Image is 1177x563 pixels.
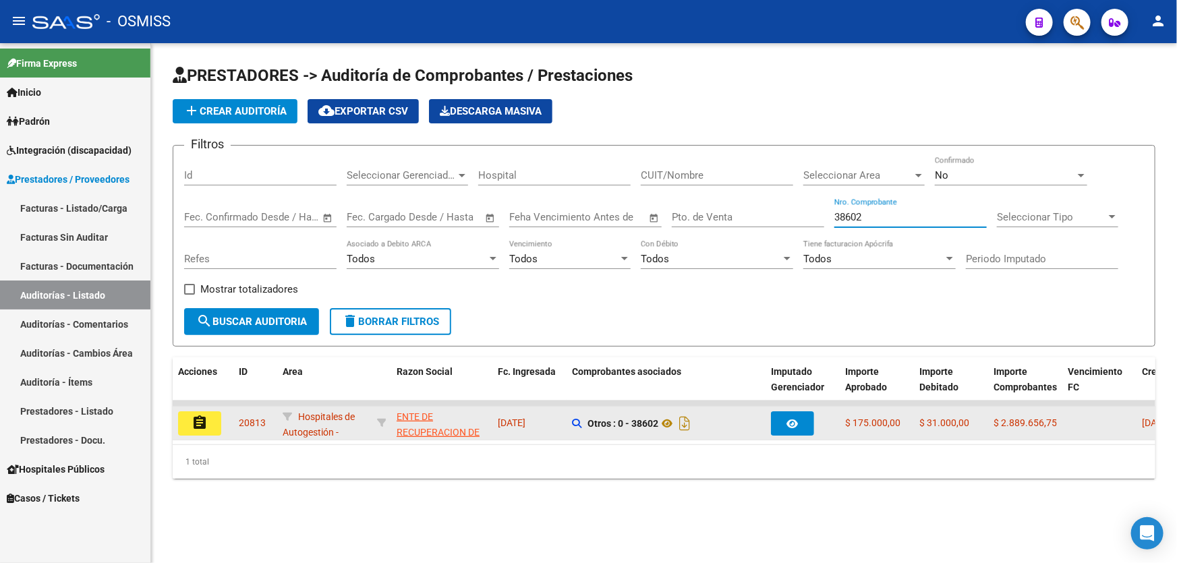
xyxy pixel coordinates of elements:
span: Comprobantes asociados [572,366,681,377]
span: Borrar Filtros [342,316,439,328]
button: Open calendar [483,210,498,226]
datatable-header-cell: Razon Social [391,357,492,417]
mat-icon: assignment [192,415,208,431]
span: Seleccionar Area [803,169,913,181]
span: - OSMISS [107,7,171,36]
mat-icon: cloud_download [318,102,335,119]
span: $ 2.889.656,75 [994,417,1057,428]
mat-icon: search [196,313,212,329]
mat-icon: person [1150,13,1166,29]
input: Fecha fin [413,211,479,223]
div: 1 total [173,445,1155,479]
span: Acciones [178,366,217,377]
span: Todos [347,253,375,265]
datatable-header-cell: Area [277,357,372,417]
input: Fecha inicio [347,211,401,223]
span: Buscar Auditoria [196,316,307,328]
h3: Filtros [184,135,231,154]
app-download-masive: Descarga masiva de comprobantes (adjuntos) [429,99,552,123]
datatable-header-cell: Acciones [173,357,233,417]
span: Seleccionar Tipo [997,211,1106,223]
span: Hospitales Públicos [7,462,105,477]
span: Prestadores / Proveedores [7,172,130,187]
span: Padrón [7,114,50,129]
span: Crear Auditoría [183,105,287,117]
span: ENTE DE RECUPERACION DE FONDOS PARA EL FORTALECIMIENTO DEL SISTEMA DE SALUD DE MENDOZA (REFORSAL)... [397,411,486,514]
mat-icon: add [183,102,200,119]
span: [DATE] [1142,417,1170,428]
i: Descargar documento [676,413,693,434]
span: 20813 [239,417,266,428]
div: - 30718615700 [397,409,487,438]
input: Fecha fin [251,211,316,223]
span: Importe Aprobado [845,366,887,392]
button: Crear Auditoría [173,99,297,123]
button: Descarga Masiva [429,99,552,123]
button: Open calendar [320,210,336,226]
mat-icon: menu [11,13,27,29]
span: Fc. Ingresada [498,366,556,377]
span: No [935,169,948,181]
span: Integración (discapacidad) [7,143,132,158]
span: Todos [803,253,832,265]
datatable-header-cell: Imputado Gerenciador [766,357,840,417]
datatable-header-cell: Importe Aprobado [840,357,914,417]
span: $ 31.000,00 [919,417,969,428]
span: ID [239,366,248,377]
span: $ 175.000,00 [845,417,900,428]
span: Descarga Masiva [440,105,542,117]
span: Todos [641,253,669,265]
span: Imputado Gerenciador [771,366,824,392]
mat-icon: delete [342,313,358,329]
span: [DATE] [498,417,525,428]
datatable-header-cell: Importe Comprobantes [988,357,1062,417]
span: Inicio [7,85,41,100]
datatable-header-cell: ID [233,357,277,417]
div: Open Intercom Messenger [1131,517,1164,550]
span: Creado [1142,366,1173,377]
span: Importe Comprobantes [994,366,1057,392]
strong: Otros : 0 - 38602 [587,418,658,429]
span: Hospitales de Autogestión - Afiliaciones [283,411,355,453]
input: Fecha inicio [184,211,239,223]
span: PRESTADORES -> Auditoría de Comprobantes / Prestaciones [173,66,633,85]
button: Exportar CSV [308,99,419,123]
span: Firma Express [7,56,77,71]
span: Seleccionar Gerenciador [347,169,456,181]
span: Exportar CSV [318,105,408,117]
datatable-header-cell: Fc. Ingresada [492,357,567,417]
datatable-header-cell: Vencimiento FC [1062,357,1137,417]
span: Vencimiento FC [1068,366,1122,392]
span: Mostrar totalizadores [200,281,298,297]
datatable-header-cell: Importe Debitado [914,357,988,417]
span: Casos / Tickets [7,491,80,506]
button: Borrar Filtros [330,308,451,335]
button: Buscar Auditoria [184,308,319,335]
span: Area [283,366,303,377]
span: Razon Social [397,366,453,377]
span: Todos [509,253,538,265]
datatable-header-cell: Comprobantes asociados [567,357,766,417]
span: Importe Debitado [919,366,958,392]
button: Open calendar [647,210,662,226]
